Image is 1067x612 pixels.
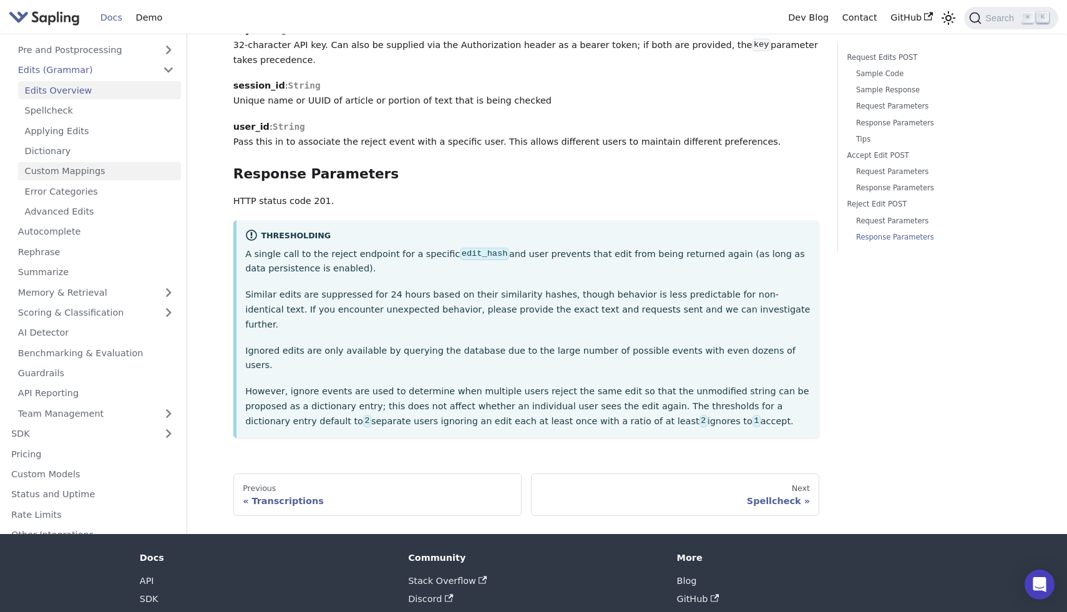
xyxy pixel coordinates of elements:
a: Reject Edit POST [847,198,1016,210]
strong: session_id [233,80,285,90]
a: Dictionary [18,142,181,160]
code: 2 [363,415,371,427]
a: PreviousTranscriptions [233,474,522,516]
p: However, ignore events are used to determine when multiple users reject the same edit so that the... [245,384,811,429]
button: Switch between dark and light mode (currently light mode) [940,9,958,27]
kbd: K [1036,12,1049,23]
a: Request Edits POST [847,52,1016,64]
a: Demo [129,8,169,27]
a: Request Parameters [856,166,1012,178]
a: Request Parameters [856,100,1012,112]
p: : 32-character API key. Can also be supplied via the Authorization header as a bearer token; if b... [233,23,820,67]
a: SDK [140,594,158,604]
p: A single call to the reject endpoint for a specific and user prevents that edit from being return... [245,247,811,277]
a: AI Detector [11,324,181,342]
div: More [677,552,928,563]
div: Docs [140,552,391,563]
a: Request Parameters [856,215,1012,227]
a: Benchmarking & Evaluation [11,344,181,362]
a: Accept Edit POST [847,150,1016,162]
code: edit_hash [460,248,509,260]
a: Pricing [4,445,181,463]
a: Docs [94,8,129,27]
div: Open Intercom Messenger [1025,570,1055,600]
span: Search [982,13,1021,23]
div: Spellcheck [540,495,810,507]
a: API Reporting [11,384,181,402]
span: String [288,80,321,90]
code: key [752,39,770,51]
code: 2 [699,415,708,427]
a: Edits (Grammar) [11,61,181,79]
a: Pre and Postprocessing [11,41,181,59]
p: HTTP status code 201. [233,194,820,209]
kbd: ⌘ [1021,12,1034,24]
a: Sapling.ai [9,9,84,27]
button: Search (Command+K) [964,7,1058,29]
a: Response Parameters [856,182,1012,194]
a: Sample Code [856,68,1012,80]
p: Similar edits are suppressed for 24 hours based on their similarity hashes, though behavior is le... [245,288,811,332]
a: Summarize [11,263,181,281]
a: Team Management [11,405,181,423]
a: GitHub [677,594,719,604]
button: Expand sidebar category 'SDK' [156,425,181,443]
a: Memory & Retrieval [11,283,181,301]
a: Stack Overflow [408,576,487,586]
a: Guardrails [11,364,181,382]
a: Rate Limits [4,506,181,524]
a: GitHub [884,8,939,27]
h3: Response Parameters [233,166,820,183]
a: Custom Mappings [18,162,181,180]
a: Blog [677,576,697,586]
p: : Pass this in to associate the reject event with a specific user. This allows different users to... [233,120,820,150]
a: Rephrase [11,243,181,261]
a: Response Parameters [856,117,1012,129]
a: NextSpellcheck [531,474,820,516]
a: SDK [4,425,156,443]
p: : Unique name or UUID of article or portion of text that is being checked [233,79,820,109]
a: API [140,576,154,586]
a: Spellcheck [18,102,181,120]
a: Other Integrations [4,526,181,544]
span: String [254,25,286,35]
a: Scoring & Classification [11,304,181,322]
div: Community [408,552,659,563]
a: Error Categories [18,183,181,201]
a: Status and Uptime [4,485,181,503]
a: Dev Blog [781,8,835,27]
div: Next [540,483,810,493]
div: Thresholding [245,229,811,244]
a: Tips [856,134,1012,145]
a: Edits Overview [18,82,181,100]
strong: user_id [233,122,270,132]
a: Contact [836,8,884,27]
a: Response Parameters [856,231,1012,243]
p: Ignored edits are only available by querying the database due to the large number of possible eve... [245,344,811,374]
a: Autocomplete [11,223,181,241]
div: Previous [243,483,512,493]
nav: Docs pages [233,474,820,516]
code: 1 [753,415,761,427]
a: Applying Edits [18,122,181,140]
a: Discord [408,594,453,604]
a: Sample Response [856,84,1012,96]
span: String [273,122,305,132]
a: Advanced Edits [18,203,181,221]
a: Custom Models [4,465,181,483]
div: Transcriptions [243,495,512,507]
strong: key [233,25,251,35]
img: Sapling.ai [9,9,80,27]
